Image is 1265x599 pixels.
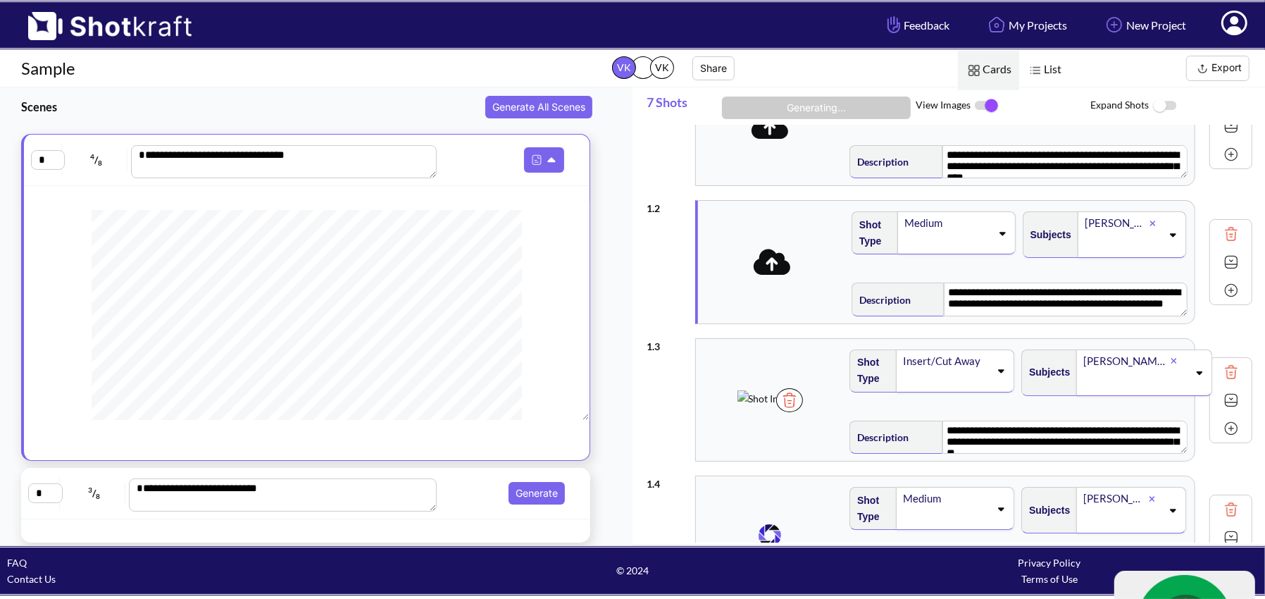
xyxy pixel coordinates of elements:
div: Insert/Cut Away [902,352,990,371]
div: [PERSON_NAME]'s hand [1082,352,1171,371]
img: Expand Icon [1221,390,1242,411]
span: / [63,482,125,505]
img: Trash Icon [1221,223,1242,245]
img: ToggleOn Icon [971,91,1002,121]
span: Description [850,150,909,173]
span: Subjects [1022,361,1070,384]
img: Card Icon [965,61,983,80]
span: 8 [98,159,102,167]
img: Pdf Icon [528,151,546,169]
img: Trash Icon [1221,362,1242,383]
img: Add Icon [1102,13,1126,37]
img: Home Icon [985,13,1009,37]
img: Hand Icon [884,13,904,37]
a: My Projects [974,6,1078,44]
iframe: chat widget [1114,568,1258,599]
span: 8 [96,492,100,500]
span: Description [852,288,911,311]
span: 7 Shots [647,87,717,125]
button: Generating... [722,97,911,119]
div: 1.3Shot ImageTrash IconShot TypeInsert/Cut AwaySubjects[PERSON_NAME]'s handDescription**** **** *... [647,331,1252,469]
div: 1 . 3 [647,331,688,354]
span: VK [612,56,636,79]
img: Export Icon [1194,60,1211,78]
button: Generate All Scenes [485,96,592,118]
button: Share [692,56,735,80]
img: Add Icon [1221,418,1242,439]
img: Trash Icon [776,388,803,412]
div: Medium [902,489,990,508]
a: FAQ [7,557,27,569]
span: / [66,149,127,171]
img: Expand Icon [1221,252,1242,273]
span: Feedback [884,17,949,33]
div: 1 . 4 [647,469,688,492]
img: List Icon [1026,61,1045,80]
span: Shot Type [850,489,890,529]
img: Trash Icon [1221,499,1242,520]
img: Expand Icon [1221,116,1242,137]
a: Contact Us [7,573,56,585]
span: Cards [958,50,1019,90]
span: 4 [90,152,94,161]
div: [PERSON_NAME] [1082,489,1149,508]
h3: Scenes [21,99,480,115]
span: Shot Type [850,351,890,390]
img: Add Icon [1221,280,1242,301]
div: Privacy Policy [841,555,1258,571]
div: 1 . 2 [647,193,688,216]
a: New Project [1092,6,1197,44]
span: Expand Shots [1090,91,1265,121]
img: Add Icon [1221,144,1242,165]
span: View Images [916,91,1090,121]
span: © 2024 [424,562,841,579]
span: Shot Type [852,214,892,253]
button: Generate [509,482,565,505]
span: Subjects [1022,499,1070,522]
img: Expand Icon [1221,527,1242,548]
div: Medium [903,214,990,233]
img: Loading... [756,521,784,550]
span: 3 [88,486,92,494]
img: Shot Image [737,390,797,407]
div: [PERSON_NAME] [1083,214,1149,233]
span: List [1019,50,1069,90]
img: Agent profile image [18,3,123,107]
span: Description [850,426,909,449]
div: Terms of Use [841,571,1258,587]
span: VK [655,61,669,73]
span: Subjects [1023,223,1071,247]
img: ToggleOff Icon [1149,91,1180,121]
button: Export [1186,56,1250,81]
